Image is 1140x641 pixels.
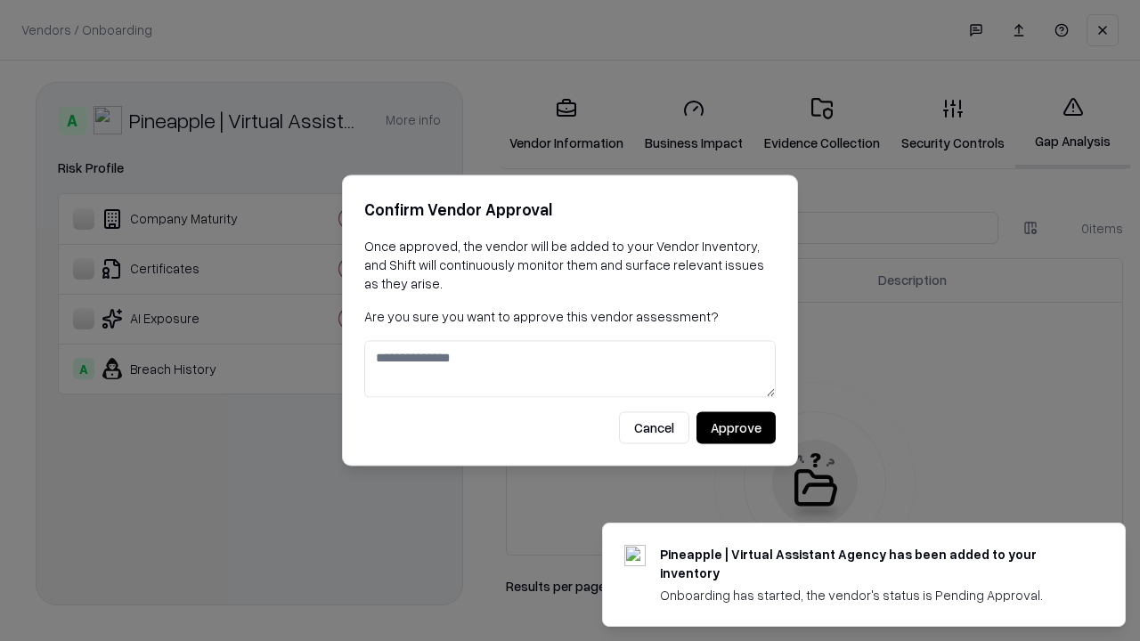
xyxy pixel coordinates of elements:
h2: Confirm Vendor Approval [364,197,776,223]
img: trypineapple.com [624,545,646,566]
button: Cancel [619,412,689,444]
p: Once approved, the vendor will be added to your Vendor Inventory, and Shift will continuously mon... [364,237,776,293]
div: Onboarding has started, the vendor's status is Pending Approval. [660,586,1082,604]
button: Approve [696,412,776,444]
div: Pineapple | Virtual Assistant Agency has been added to your inventory [660,545,1082,582]
p: Are you sure you want to approve this vendor assessment? [364,307,776,326]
